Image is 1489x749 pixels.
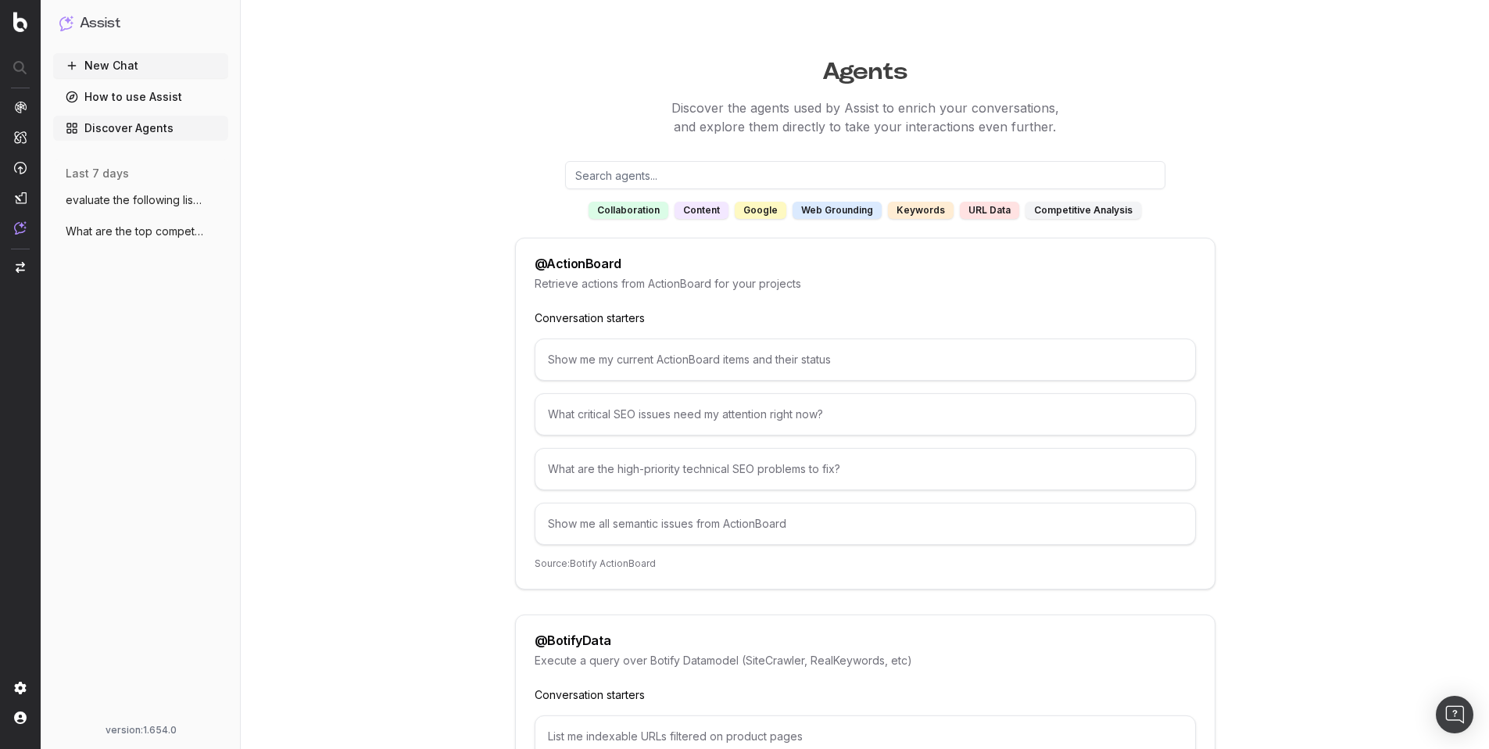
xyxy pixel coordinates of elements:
[565,161,1165,189] input: Search agents...
[675,202,728,219] div: content
[14,221,27,235] img: Assist
[53,188,228,213] button: evaluate the following list of URLs. Det
[535,339,1196,381] div: Show me my current ActionBoard items and their status
[16,262,25,273] img: Switch project
[735,202,786,219] div: google
[14,192,27,204] img: Studio
[960,202,1019,219] div: URL data
[535,257,621,270] div: @ ActionBoard
[535,687,1196,703] p: Conversation starters
[13,12,27,32] img: Botify logo
[14,101,27,113] img: Analytics
[589,202,668,219] div: collaboration
[14,711,27,724] img: My account
[53,219,228,244] button: What are the top competitors ranking for
[535,448,1196,490] div: What are the high-priority technical SEO problems to fix?
[59,13,222,34] button: Assist
[1436,696,1473,733] div: Open Intercom Messenger
[66,224,203,239] span: What are the top competitors ranking for
[265,99,1466,136] p: Discover the agents used by Assist to enrich your conversations, and explore them directly to tak...
[265,50,1466,86] h1: Agents
[53,116,228,141] a: Discover Agents
[14,161,27,174] img: Activation
[66,192,203,208] span: evaluate the following list of URLs. Det
[535,276,1196,292] p: Retrieve actions from ActionBoard for your projects
[80,13,120,34] h1: Assist
[535,503,1196,545] div: Show me all semantic issues from ActionBoard
[535,634,611,647] div: @ BotifyData
[59,724,222,736] div: version: 1.654.0
[14,131,27,144] img: Intelligence
[14,682,27,694] img: Setting
[535,653,1196,668] p: Execute a query over Botify Datamodel (SiteCrawler, RealKeywords, etc)
[793,202,882,219] div: web grounding
[888,202,954,219] div: keywords
[535,393,1196,435] div: What critical SEO issues need my attention right now?
[59,16,73,30] img: Assist
[53,84,228,109] a: How to use Assist
[66,166,129,181] span: last 7 days
[535,310,1196,326] p: Conversation starters
[53,53,228,78] button: New Chat
[535,557,1196,570] p: Source: Botify ActionBoard
[1025,202,1141,219] div: competitive analysis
